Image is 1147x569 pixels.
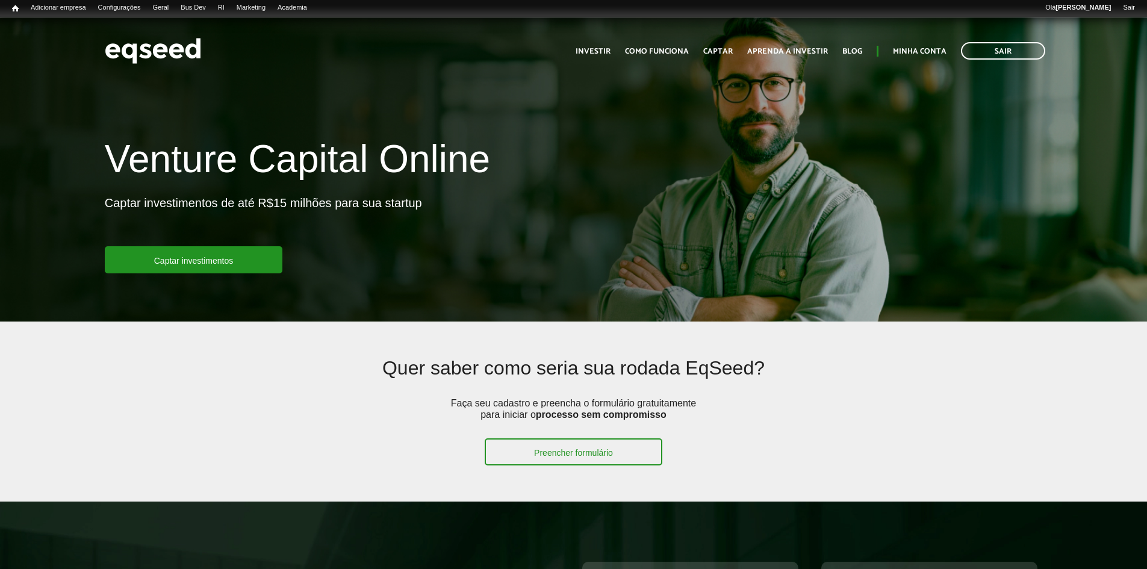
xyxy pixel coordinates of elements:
a: Academia [272,3,313,13]
a: Blog [842,48,862,55]
a: Preencher formulário [485,438,662,465]
a: Bus Dev [175,3,212,13]
a: Minha conta [893,48,947,55]
a: Geral [146,3,175,13]
strong: [PERSON_NAME] [1055,4,1111,11]
strong: processo sem compromisso [536,409,667,420]
a: Sair [961,42,1045,60]
a: Investir [576,48,611,55]
a: Aprenda a investir [747,48,828,55]
a: Sair [1117,3,1141,13]
span: Início [12,4,19,13]
a: Configurações [92,3,147,13]
h1: Venture Capital Online [105,138,490,186]
a: Olá[PERSON_NAME] [1039,3,1117,13]
a: Marketing [231,3,272,13]
a: RI [212,3,231,13]
a: Como funciona [625,48,689,55]
a: Captar investimentos [105,246,283,273]
p: Captar investimentos de até R$15 milhões para sua startup [105,196,422,246]
a: Adicionar empresa [25,3,92,13]
p: Faça seu cadastro e preencha o formulário gratuitamente para iniciar o [447,397,700,438]
img: EqSeed [105,35,201,67]
a: Captar [703,48,733,55]
h2: Quer saber como seria sua rodada EqSeed? [200,358,947,397]
a: Início [6,3,25,14]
